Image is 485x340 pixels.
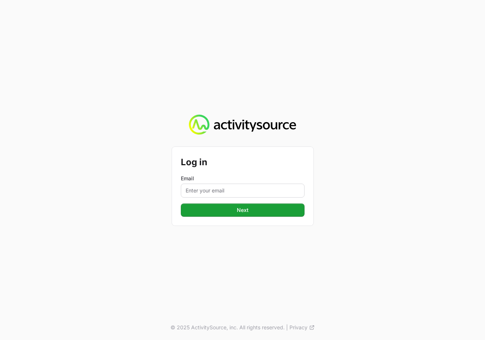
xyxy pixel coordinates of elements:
[189,114,296,135] img: Activity Source
[286,324,288,331] span: |
[181,156,305,169] h2: Log in
[171,324,285,331] p: © 2025 ActivitySource, inc. All rights reserved.
[237,206,249,215] span: Next
[289,324,315,331] a: Privacy
[181,175,305,182] label: Email
[181,203,305,217] button: Next
[181,184,305,198] input: Enter your email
